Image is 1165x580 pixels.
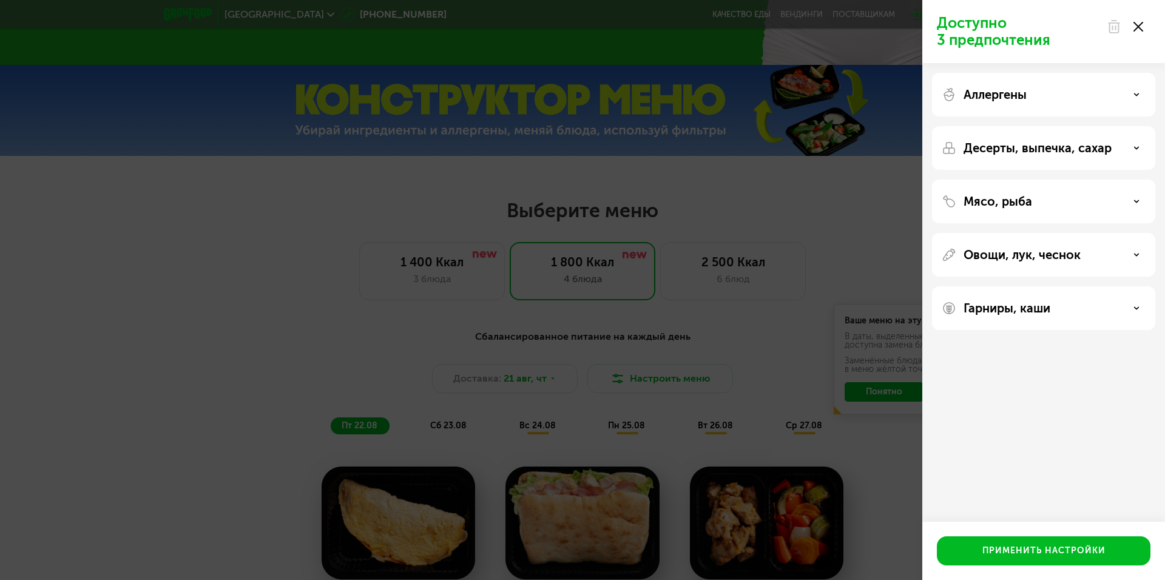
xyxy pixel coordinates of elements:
p: Овощи, лук, чеснок [964,248,1081,262]
p: Гарниры, каши [964,301,1050,315]
p: Мясо, рыба [964,194,1032,209]
button: Применить настройки [937,536,1150,565]
div: Применить настройки [982,545,1106,557]
p: Аллергены [964,87,1027,102]
p: Десерты, выпечка, сахар [964,141,1112,155]
p: Доступно 3 предпочтения [937,15,1099,49]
